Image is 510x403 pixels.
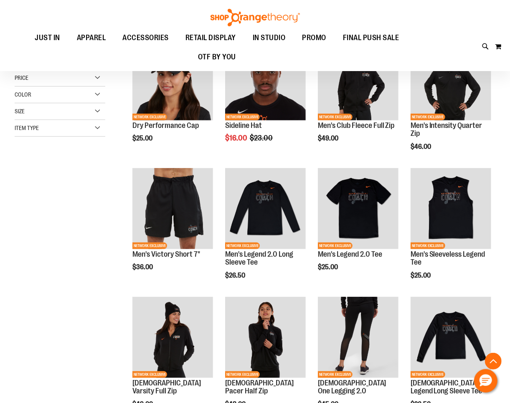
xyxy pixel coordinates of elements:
[411,297,491,379] a: OTF Ladies Coach FA23 Legend LS Tee - Black primary imageNETWORK EXCLUSIVE
[318,371,353,378] span: NETWORK EXCLUSIVE
[225,121,262,130] a: Sideline Hat
[343,28,399,47] span: FINAL PUSH SALE
[177,28,244,48] a: RETAIL DISPLAY
[225,39,306,121] a: Sideline Hat primary imageSALENETWORK EXCLUSIVE
[225,371,260,378] span: NETWORK EXCLUSIVE
[318,263,339,271] span: $25.00
[318,135,340,142] span: $49.00
[294,28,335,48] a: PROMO
[132,297,213,379] a: OTF Ladies Coach FA23 Varsity Full Zip - Black primary imageNETWORK EXCLUSIVE
[77,28,106,47] span: APPAREL
[132,168,213,250] a: OTF Mens Coach FA23 Victory Short - Black primary imageNETWORK EXCLUSIVE
[411,168,491,249] img: OTF Mens Coach FA23 Legend Sleeveless Tee - Black primary image
[225,297,306,379] a: OTF Ladies Coach FA23 Pacer Half Zip - Black primary imageNETWORK EXCLUSIVE
[225,297,306,377] img: OTF Ladies Coach FA23 Pacer Half Zip - Black primary image
[485,353,502,370] button: Back To Top
[318,379,386,395] a: [DEMOGRAPHIC_DATA] One Legging 2.0
[225,114,260,120] span: NETWORK EXCLUSIVE
[221,35,310,163] div: product
[314,35,403,163] div: product
[411,297,491,377] img: OTF Ladies Coach FA23 Legend LS Tee - Black primary image
[318,242,353,249] span: NETWORK EXCLUSIVE
[69,28,114,48] a: APPAREL
[225,242,260,249] span: NETWORK EXCLUSIVE
[225,168,306,250] a: OTF Mens Coach FA23 Legend 2.0 LS Tee - Black primary imageNETWORK EXCLUSIVE
[318,121,395,130] a: Men's Club Fleece Full Zip
[225,272,246,279] span: $26.50
[132,379,201,395] a: [DEMOGRAPHIC_DATA] Varsity Full Zip
[132,250,200,258] a: Men's Victory Short 7"
[253,28,286,47] span: IN STUDIO
[132,242,167,249] span: NETWORK EXCLUSIVE
[318,168,398,249] img: OTF Mens Coach FA23 Legend 2.0 SS Tee - Black primary image
[225,168,306,249] img: OTF Mens Coach FA23 Legend 2.0 LS Tee - Black primary image
[318,250,382,258] a: Men's Legend 2.0 Tee
[411,379,482,395] a: [DEMOGRAPHIC_DATA] Legend Long Sleeve Tee
[250,134,274,142] span: $23.00
[411,272,432,279] span: $25.00
[15,74,28,81] span: Price
[318,168,398,250] a: OTF Mens Coach FA23 Legend 2.0 SS Tee - Black primary imageNETWORK EXCLUSIVE
[244,28,294,47] a: IN STUDIO
[15,91,31,98] span: Color
[314,164,403,292] div: product
[335,28,408,48] a: FINAL PUSH SALE
[406,164,495,301] div: product
[411,143,432,150] span: $46.00
[128,164,217,292] div: product
[132,114,167,120] span: NETWORK EXCLUSIVE
[411,39,491,120] img: OTF Mens Coach FA23 Intensity Quarter Zip - Black primary image
[318,39,398,121] a: OTF Mens Coach FA23 Club Fleece Full Zip - Black primary imageNETWORK EXCLUSIVE
[123,28,169,47] span: ACCESSORIES
[185,28,236,47] span: RETAIL DISPLAY
[114,28,178,48] a: ACCESSORIES
[198,48,236,66] span: OTF BY YOU
[411,168,491,250] a: OTF Mens Coach FA23 Legend Sleeveless Tee - Black primary imageNETWORK EXCLUSIVE
[225,250,293,267] a: Men's Legend 2.0 Long Sleeve Tee
[128,35,217,163] div: product
[474,369,497,393] button: Hello, have a question? Let’s chat.
[411,39,491,121] a: OTF Mens Coach FA23 Intensity Quarter Zip - Black primary imageNETWORK EXCLUSIVE
[132,121,199,130] a: Dry Performance Cap
[225,134,249,142] span: $16.00
[225,39,306,120] img: Sideline Hat primary image
[411,371,445,378] span: NETWORK EXCLUSIVE
[411,121,482,138] a: Men's Intensity Quarter Zip
[318,297,398,377] img: OTF Ladies Coach FA23 One Legging 2.0 - Black primary image
[411,242,445,249] span: NETWORK EXCLUSIVE
[318,39,398,120] img: OTF Mens Coach FA23 Club Fleece Full Zip - Black primary image
[35,28,61,47] span: JUST IN
[406,35,495,172] div: product
[132,135,154,142] span: $25.00
[132,39,213,121] a: Dry Performance CapNETWORK EXCLUSIVE
[27,28,69,48] a: JUST IN
[132,371,167,378] span: NETWORK EXCLUSIVE
[411,114,445,120] span: NETWORK EXCLUSIVE
[209,9,301,26] img: Shop Orangetheory
[132,168,213,249] img: OTF Mens Coach FA23 Victory Short - Black primary image
[132,263,154,271] span: $36.00
[132,297,213,377] img: OTF Ladies Coach FA23 Varsity Full Zip - Black primary image
[318,297,398,379] a: OTF Ladies Coach FA23 One Legging 2.0 - Black primary imageNETWORK EXCLUSIVE
[190,48,244,67] a: OTF BY YOU
[302,28,327,47] span: PROMO
[318,114,353,120] span: NETWORK EXCLUSIVE
[15,108,25,115] span: Size
[225,379,294,395] a: [DEMOGRAPHIC_DATA] Pacer Half Zip
[15,125,39,131] span: Item Type
[132,39,213,120] img: Dry Performance Cap
[221,164,310,301] div: product
[411,250,485,267] a: Men's Sleeveless Legend Tee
